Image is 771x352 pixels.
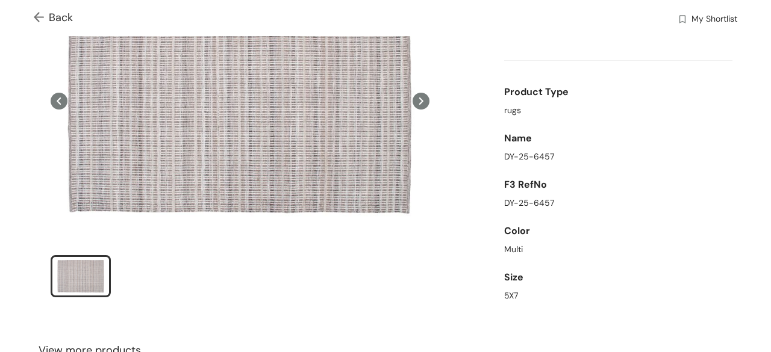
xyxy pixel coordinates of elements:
[691,13,737,27] span: My Shortlist
[34,10,73,26] span: Back
[504,219,732,243] div: Color
[504,150,732,163] div: DY-25-6457
[504,173,732,197] div: F3 RefNo
[51,255,111,297] li: slide item 1
[504,289,732,302] div: 5X7
[504,126,732,150] div: Name
[504,243,732,256] div: Multi
[504,104,732,117] div: rugs
[34,12,49,25] img: Go back
[677,14,688,26] img: wishlist
[504,197,732,209] div: DY-25-6457
[504,80,732,104] div: Product Type
[504,265,732,289] div: Size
